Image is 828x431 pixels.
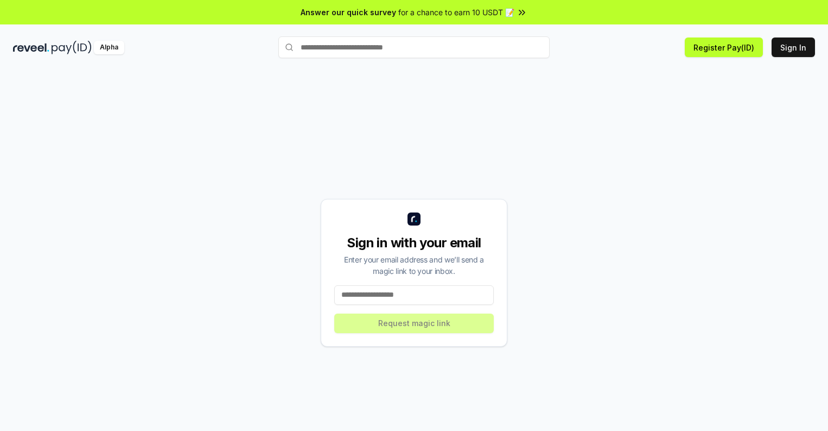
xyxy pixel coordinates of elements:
button: Register Pay(ID) [685,38,763,57]
div: Enter your email address and we’ll send a magic link to your inbox. [334,254,494,277]
img: logo_small [407,213,421,226]
div: Sign in with your email [334,234,494,252]
span: for a chance to earn 10 USDT 📝 [398,7,514,18]
span: Answer our quick survey [301,7,396,18]
button: Sign In [772,38,815,57]
div: Alpha [94,41,124,54]
img: pay_id [52,41,92,54]
img: reveel_dark [13,41,49,54]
